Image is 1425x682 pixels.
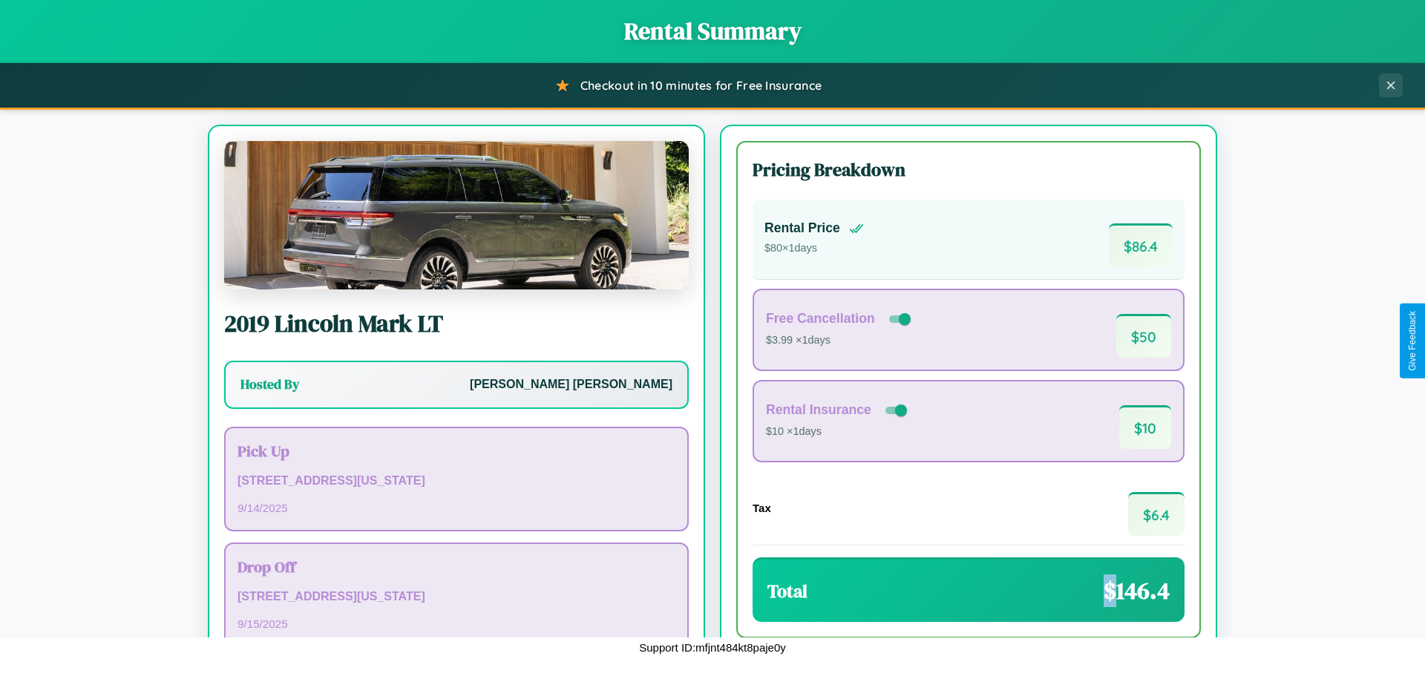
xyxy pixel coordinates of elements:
[1116,314,1171,358] span: $ 50
[753,157,1185,182] h3: Pricing Breakdown
[237,498,675,518] p: 9 / 14 / 2025
[224,307,689,340] h2: 2019 Lincoln Mark LT
[764,239,864,258] p: $ 80 × 1 days
[764,220,840,236] h4: Rental Price
[766,402,871,418] h4: Rental Insurance
[766,422,910,442] p: $10 × 1 days
[237,586,675,608] p: [STREET_ADDRESS][US_STATE]
[240,376,299,393] h3: Hosted By
[767,579,807,603] h3: Total
[766,311,875,327] h4: Free Cancellation
[1119,405,1171,449] span: $ 10
[580,78,822,93] span: Checkout in 10 minutes for Free Insurance
[237,470,675,492] p: [STREET_ADDRESS][US_STATE]
[237,556,675,577] h3: Drop Off
[753,502,771,514] h4: Tax
[1407,311,1418,371] div: Give Feedback
[1128,492,1185,536] span: $ 6.4
[1104,574,1170,607] span: $ 146.4
[237,440,675,462] h3: Pick Up
[237,614,675,634] p: 9 / 15 / 2025
[766,331,914,350] p: $3.99 × 1 days
[639,637,786,658] p: Support ID: mfjnt484kt8paje0y
[470,374,672,396] p: [PERSON_NAME] [PERSON_NAME]
[1109,223,1173,267] span: $ 86.4
[15,15,1410,47] h1: Rental Summary
[224,141,689,289] img: Lincoln Mark LT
